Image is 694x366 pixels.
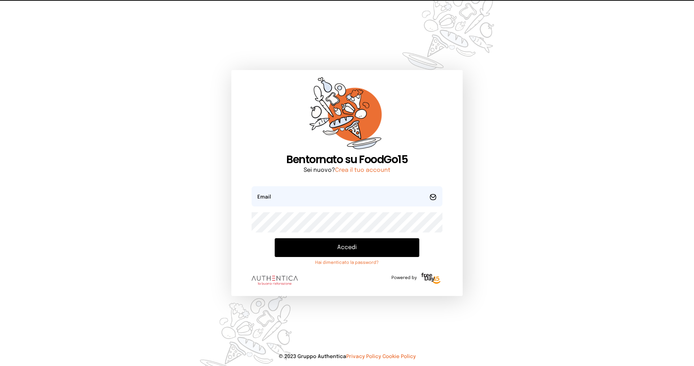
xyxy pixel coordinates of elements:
[420,271,442,286] img: logo-freeday.3e08031.png
[275,260,419,266] a: Hai dimenticato la password?
[382,354,416,359] a: Cookie Policy
[252,166,442,175] p: Sei nuovo?
[252,276,298,285] img: logo.8f33a47.png
[309,77,385,153] img: sticker-orange.65babaf.png
[252,153,442,166] h1: Bentornato su FoodGo15
[275,238,419,257] button: Accedi
[12,353,682,360] p: © 2023 Gruppo Authentica
[346,354,381,359] a: Privacy Policy
[335,167,390,173] a: Crea il tuo account
[391,275,417,281] span: Powered by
